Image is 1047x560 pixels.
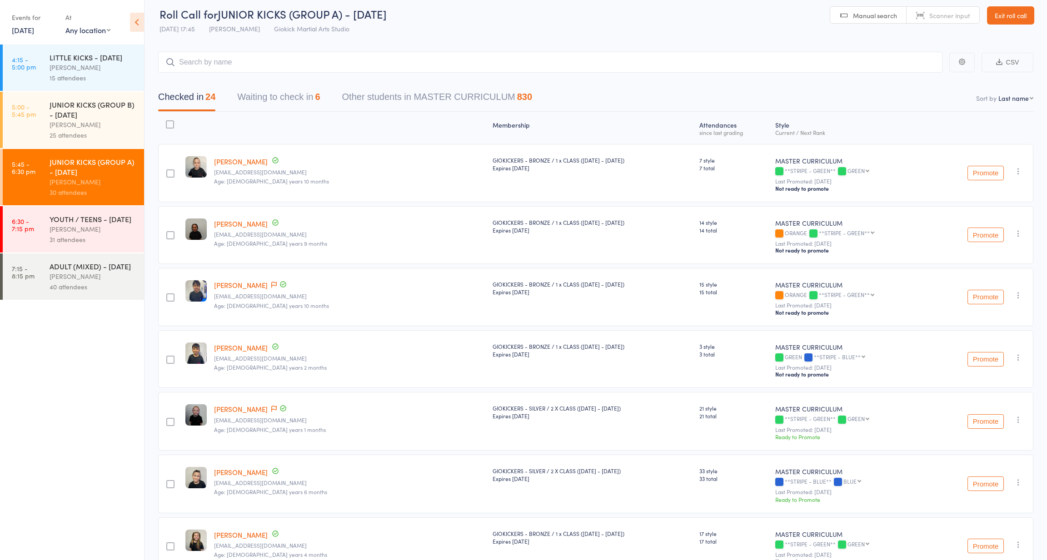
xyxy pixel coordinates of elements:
[775,354,926,362] div: GREEN
[998,94,1029,103] div: Last name
[493,404,692,420] div: GIOKICKERS - SILVER / 2 X CLASS ([DATE] - [DATE])
[214,239,327,247] span: Age: [DEMOGRAPHIC_DATA] years 9 months
[493,530,692,545] div: GIOKICKERS - BRONZE / 1 x CLASS ([DATE] - [DATE])
[3,253,144,300] a: 7:15 -8:15 pmADULT (MIXED) - [DATE][PERSON_NAME]40 attendees
[160,24,195,33] span: [DATE] 17:45
[699,342,768,350] span: 3 style
[493,467,692,482] div: GIOKICKERS - SILVER / 2 X CLASS ([DATE] - [DATE])
[185,218,207,240] img: image1679505349.png
[214,169,485,175] small: Flexing19@hotmail.com
[214,293,485,299] small: tajinder_g@hotmail.com
[696,116,772,140] div: Atten­dances
[775,404,926,413] div: MASTER CURRICULUM
[214,426,326,433] span: Age: [DEMOGRAPHIC_DATA] years 1 months
[214,177,329,185] span: Age: [DEMOGRAPHIC_DATA] years 10 months
[185,467,207,488] img: image1645033471.png
[209,24,260,33] span: [PERSON_NAME]
[50,130,136,140] div: 25 attendees
[214,404,268,414] a: [PERSON_NAME]
[50,73,136,83] div: 15 attendees
[853,11,897,20] span: Manual search
[699,537,768,545] span: 17 total
[775,426,926,433] small: Last Promoted: [DATE]
[493,280,692,296] div: GIOKICKERS - BRONZE / 1 x CLASS ([DATE] - [DATE])
[929,11,970,20] span: Scanner input
[12,265,35,279] time: 7:15 - 8:15 pm
[976,94,997,103] label: Sort by
[50,214,136,224] div: YOUTH / TEENS - [DATE]
[3,206,144,253] a: 6:30 -7:15 pmYOUTH / TEENS - [DATE][PERSON_NAME]31 attendees
[699,156,768,164] span: 7 style
[493,288,692,296] div: Expires [DATE]
[493,412,692,420] div: Expires [DATE]
[185,342,207,364] img: image1643649226.png
[699,226,768,234] span: 14 total
[342,87,533,111] button: Other students in MASTER CURRICULUM830
[493,350,692,358] div: Expires [DATE]
[50,99,136,119] div: JUNIOR KICKS (GROUP B) - [DATE]
[65,10,110,25] div: At
[517,92,532,102] div: 830
[772,116,930,140] div: Style
[967,352,1004,367] button: Promote
[185,404,207,426] img: image1700500854.png
[775,230,926,238] div: ORANGE
[50,234,136,245] div: 31 attendees
[214,355,485,362] small: tajinder_g@hotmail.com
[185,280,207,302] img: image1643647935.png
[12,160,35,175] time: 5:45 - 6:30 pm
[493,164,692,172] div: Expires [DATE]
[205,92,215,102] div: 24
[50,224,136,234] div: [PERSON_NAME]
[848,416,865,421] div: GREEN
[214,550,327,558] span: Age: [DEMOGRAPHIC_DATA] years 4 months
[775,530,926,539] div: MASTER CURRICULUM
[214,231,485,238] small: rachellowbridge@hotmail.co.uk
[50,271,136,282] div: [PERSON_NAME]
[214,363,327,371] span: Age: [DEMOGRAPHIC_DATA] years 2 months
[158,87,215,111] button: Checked in24
[699,288,768,296] span: 15 total
[848,168,865,173] div: GREEN
[967,228,1004,242] button: Promote
[982,53,1033,72] button: CSV
[775,156,926,165] div: MASTER CURRICULUM
[775,371,926,378] div: Not ready to promote
[274,24,349,33] span: Giokick Martial Arts Studio
[214,530,268,540] a: [PERSON_NAME]
[775,247,926,254] div: Not ready to promote
[775,280,926,289] div: MASTER CURRICULUM
[50,62,136,73] div: [PERSON_NAME]
[214,488,327,496] span: Age: [DEMOGRAPHIC_DATA] years 6 months
[699,280,768,288] span: 15 style
[493,537,692,545] div: Expires [DATE]
[699,412,768,420] span: 21 total
[50,157,136,177] div: JUNIOR KICKS (GROUP A) - [DATE]
[699,164,768,172] span: 7 total
[214,542,485,549] small: a0156rp@hotmail.com
[775,309,926,316] div: Not ready to promote
[775,302,926,308] small: Last Promoted: [DATE]
[699,530,768,537] span: 17 style
[50,177,136,187] div: [PERSON_NAME]
[214,343,268,352] a: [PERSON_NAME]
[65,25,110,35] div: Any location
[775,433,926,441] div: Ready to Promote
[967,539,1004,553] button: Promote
[185,156,207,178] img: image1649694639.png
[3,45,144,91] a: 4:15 -5:00 pmLITTLE KICKS - [DATE][PERSON_NAME]15 attendees
[843,478,857,484] div: BLUE
[775,551,926,558] small: Last Promoted: [DATE]
[699,475,768,482] span: 33 total
[214,157,268,166] a: [PERSON_NAME]
[185,530,207,551] img: image1643649430.png
[775,496,926,503] div: Ready to Promote
[493,218,692,234] div: GIOKICKERS - BRONZE / 1 x CLASS ([DATE] - [DATE])
[775,489,926,495] small: Last Promoted: [DATE]
[50,119,136,130] div: [PERSON_NAME]
[967,290,1004,304] button: Promote
[967,166,1004,180] button: Promote
[12,103,36,118] time: 5:00 - 5:45 pm
[848,541,865,547] div: GREEN
[12,25,34,35] a: [DATE]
